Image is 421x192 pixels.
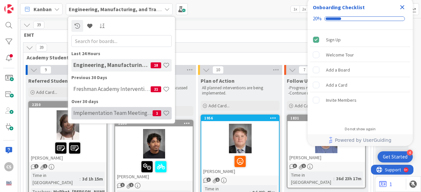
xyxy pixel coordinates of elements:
[36,89,57,95] span: Add Card...
[115,120,193,181] div: 2200[PERSON_NAME]
[207,178,211,182] span: 3
[287,153,365,162] div: [PERSON_NAME]
[201,115,279,121] div: 1956
[201,153,279,176] div: [PERSON_NAME]
[288,91,364,96] p: -Continue monitoring
[115,120,193,126] div: 2200
[310,32,410,47] div: Sign Up is complete.
[326,36,341,44] div: Sign Up
[289,171,334,186] div: Time in [GEOGRAPHIC_DATA]
[201,77,235,84] span: Plan of Action
[33,21,44,29] span: 39
[334,175,334,182] span: :
[151,86,161,92] span: 21
[215,178,220,182] span: 1
[293,164,297,168] span: 3
[212,66,224,74] span: 10
[209,103,230,109] span: Add Card...
[4,162,13,171] div: CS
[29,140,107,162] div: [PERSON_NAME]
[4,179,13,188] img: avatar
[326,66,350,74] div: Add a Board
[287,77,311,84] span: Follow Up
[326,51,354,59] div: Welcome Tour
[334,175,363,182] div: 36d 23h 17m
[308,30,413,122] div: Checklist items
[43,164,47,168] span: 1
[313,16,408,22] div: Checklist progress: 20%
[378,151,413,162] div: Open Get Started checklist, remaining modules: 4
[287,115,365,162] div: 1831[PERSON_NAME]
[4,4,13,13] img: Visit kanbanzone.com
[27,54,362,61] span: Academy Students (10th Grade)
[71,74,172,81] div: Previous 30 Days
[379,180,392,188] a: 1
[73,62,151,68] h4: Engineering, Manufacturing, and Transportation
[24,32,365,38] span: EMT
[153,110,161,116] span: 1
[288,85,364,91] p: -Progress monitored and adjusted
[36,44,47,52] span: 39
[407,150,413,156] div: 4
[287,115,365,121] div: 1831
[69,6,185,12] b: Engineering, Manufacturing, and Transportation
[201,115,279,176] div: 1956[PERSON_NAME]
[151,62,161,68] span: 18
[310,63,410,77] div: Add a Board is incomplete.
[326,81,347,89] div: Add a Card
[310,93,410,107] div: Invite Members is incomplete.
[34,164,38,168] span: 1
[313,16,322,22] div: 20%
[345,126,376,132] div: Do not show again
[73,110,153,116] h4: Implementation Team Meeting - Career Themed
[397,2,408,12] div: Close Checklist
[29,102,107,162] div: 2250[PERSON_NAME]
[34,5,52,13] span: Kanban
[310,78,410,92] div: Add a Card is incomplete.
[291,6,300,12] span: 1x
[204,116,279,120] div: 1956
[29,102,107,108] div: 2250
[383,154,408,160] div: Get Started
[33,3,37,8] div: 9+
[326,96,357,104] div: Invite Members
[290,116,365,120] div: 1831
[118,121,193,126] div: 2200
[308,134,413,146] div: Footer
[311,134,409,146] a: Powered by UserGuiding
[71,98,172,105] div: Over 30 days
[31,172,80,186] div: Time in [GEOGRAPHIC_DATA]
[115,159,193,181] div: [PERSON_NAME]
[80,175,81,182] span: :
[40,66,51,74] span: 9
[14,1,30,9] span: Support
[32,102,107,107] div: 2250
[300,6,309,12] span: 2x
[310,48,410,62] div: Welcome Tour is incomplete.
[28,77,73,84] span: Referred Students
[302,164,306,168] span: 1
[120,183,125,187] span: 1
[335,136,391,144] span: Powered by UserGuiding
[313,3,365,11] div: Onboarding Checklist
[129,183,134,187] span: 1
[299,66,310,74] span: 7
[71,50,172,57] div: Last 24 Hours
[73,86,151,92] h4: Freshman Academy Intervention - [DATE]-[DATE]
[81,175,105,182] div: 3d 1h 15m
[202,85,278,96] p: All planned interventions are being implemented.
[71,35,172,47] input: Search for boards...
[295,103,316,109] span: Add Card...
